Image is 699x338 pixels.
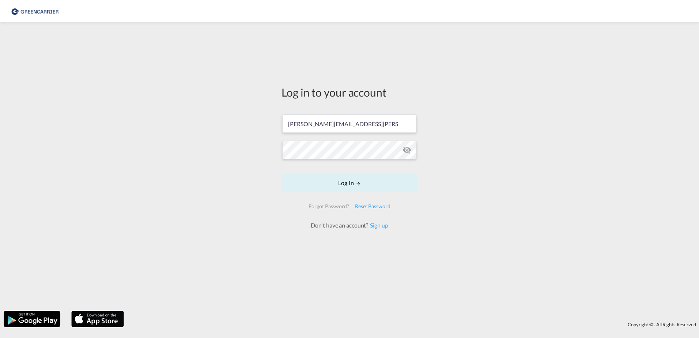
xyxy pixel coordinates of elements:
a: Sign up [368,222,388,229]
div: Log in to your account [282,84,417,100]
button: LOGIN [282,174,417,192]
img: google.png [3,310,61,328]
input: Enter email/phone number [282,114,416,133]
md-icon: icon-eye-off [403,146,411,154]
div: Forgot Password? [306,200,352,213]
div: Reset Password [352,200,393,213]
img: apple.png [71,310,125,328]
div: Don't have an account? [303,221,396,229]
div: Copyright © . All Rights Reserved [128,318,699,331]
img: 1378a7308afe11ef83610d9e779c6b34.png [11,3,60,19]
